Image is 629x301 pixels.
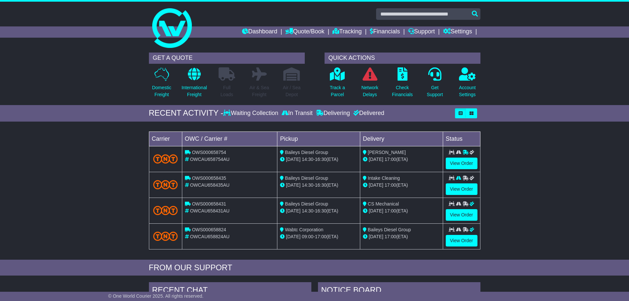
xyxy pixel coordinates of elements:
[385,208,396,213] span: 17:00
[446,209,477,221] a: View Order
[286,234,300,239] span: [DATE]
[443,132,480,146] td: Status
[315,208,327,213] span: 16:30
[182,132,277,146] td: OWC / Carrier #
[286,208,300,213] span: [DATE]
[427,84,443,98] p: Get Support
[192,201,226,207] span: OWS000658431
[190,208,229,213] span: OWCAU658431AU
[368,175,400,181] span: Intake Cleaning
[369,234,383,239] span: [DATE]
[368,227,411,232] span: Baileys Diesel Group
[446,158,477,169] a: View Order
[385,182,396,188] span: 17:00
[285,150,328,155] span: Baileys Diesel Group
[408,26,435,38] a: Support
[360,132,443,146] td: Delivery
[446,183,477,195] a: View Order
[330,67,345,102] a: Track aParcel
[330,84,345,98] p: Track a Parcel
[242,26,277,38] a: Dashboard
[318,282,480,300] div: NOTICE BOARD
[368,201,399,207] span: CS Mechanical
[280,110,314,117] div: In Transit
[302,234,313,239] span: 09:00
[149,263,480,273] div: FROM OUR SUPPORT
[190,157,229,162] span: OWCAU658754AU
[314,110,352,117] div: Delivering
[285,201,328,207] span: Baileys Diesel Group
[361,67,378,102] a: NetworkDelays
[368,150,406,155] span: [PERSON_NAME]
[315,157,327,162] span: 16:30
[219,84,235,98] p: Full Loads
[250,84,269,98] p: Air & Sea Freight
[363,182,440,189] div: (ETA)
[280,233,357,240] div: - (ETA)
[459,67,476,102] a: AccountSettings
[152,67,171,102] a: DomesticFreight
[192,227,226,232] span: OWS000658824
[149,132,182,146] td: Carrier
[363,233,440,240] div: (ETA)
[280,182,357,189] div: - (ETA)
[182,84,207,98] p: International Freight
[190,234,229,239] span: OWCAU658824AU
[280,207,357,214] div: - (ETA)
[149,282,311,300] div: RECENT CHAT
[332,26,362,38] a: Tracking
[302,208,313,213] span: 14:30
[369,182,383,188] span: [DATE]
[315,182,327,188] span: 16:30
[108,293,204,299] span: © One World Courier 2025. All rights reserved.
[153,232,178,241] img: TNT_Domestic.png
[286,157,300,162] span: [DATE]
[361,84,378,98] p: Network Delays
[363,207,440,214] div: (ETA)
[446,235,477,246] a: View Order
[153,180,178,189] img: TNT_Domestic.png
[152,84,171,98] p: Domestic Freight
[190,182,229,188] span: OWCAU658435AU
[285,26,324,38] a: Quote/Book
[426,67,443,102] a: GetSupport
[363,156,440,163] div: (ETA)
[325,53,480,64] div: QUICK ACTIONS
[459,84,476,98] p: Account Settings
[192,150,226,155] span: OWS000658754
[352,110,384,117] div: Delivered
[369,157,383,162] span: [DATE]
[302,182,313,188] span: 14:30
[153,206,178,215] img: TNT_Domestic.png
[385,234,396,239] span: 17:00
[302,157,313,162] span: 14:30
[277,132,360,146] td: Pickup
[280,156,357,163] div: - (ETA)
[285,227,323,232] span: Wabtc Corporation
[443,26,472,38] a: Settings
[369,208,383,213] span: [DATE]
[285,175,328,181] span: Baileys Diesel Group
[286,182,300,188] span: [DATE]
[181,67,207,102] a: InternationalFreight
[153,154,178,163] img: TNT_Domestic.png
[149,53,305,64] div: GET A QUOTE
[223,110,280,117] div: Waiting Collection
[283,84,301,98] p: Air / Sea Depot
[370,26,400,38] a: Financials
[192,175,226,181] span: OWS000658435
[315,234,327,239] span: 17:00
[392,67,413,102] a: CheckFinancials
[385,157,396,162] span: 17:00
[392,84,413,98] p: Check Financials
[149,108,224,118] div: RECENT ACTIVITY -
